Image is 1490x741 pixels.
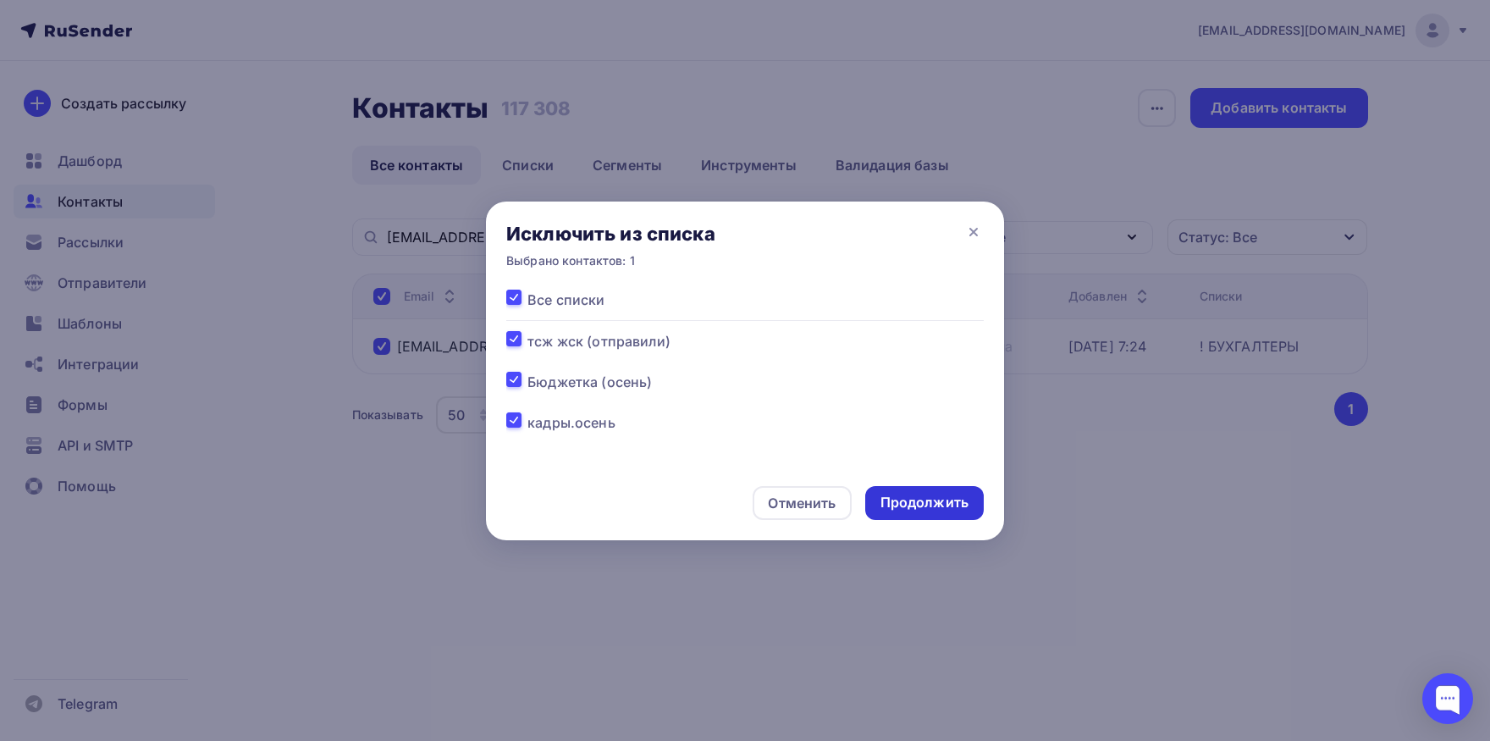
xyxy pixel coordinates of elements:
span: Бюджетка (осень) [527,372,652,392]
span: тсж жск (отправили) [527,331,670,351]
span: Все списки [527,290,604,310]
span: кадры.осень [527,412,615,433]
div: Отменить [768,493,836,513]
div: Исключить из списка [506,222,715,246]
div: Продолжить [880,493,968,512]
div: Выбрано контактов: 1 [506,252,715,269]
